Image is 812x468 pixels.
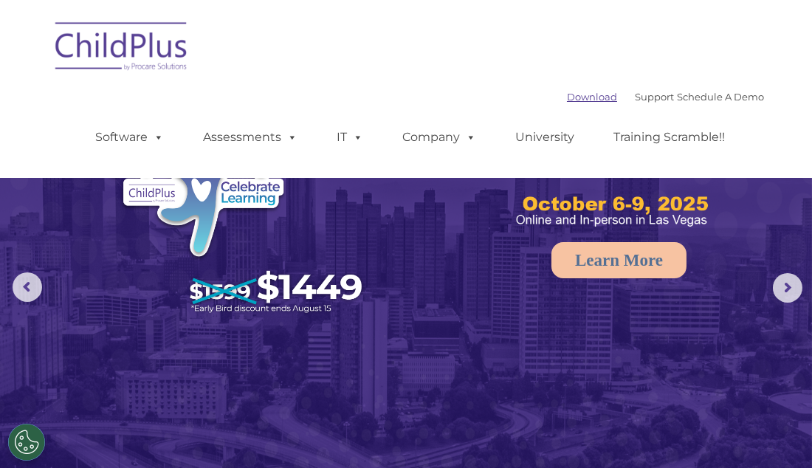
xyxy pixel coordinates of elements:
[48,12,196,86] img: ChildPlus by Procare Solutions
[567,91,617,103] a: Download
[188,123,312,152] a: Assessments
[567,91,764,103] font: |
[677,91,764,103] a: Schedule A Demo
[80,123,179,152] a: Software
[322,123,378,152] a: IT
[551,242,687,278] a: Learn More
[500,123,589,152] a: University
[388,123,491,152] a: Company
[599,123,740,152] a: Training Scramble!!
[8,424,45,461] button: Cookies Settings
[635,91,674,103] a: Support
